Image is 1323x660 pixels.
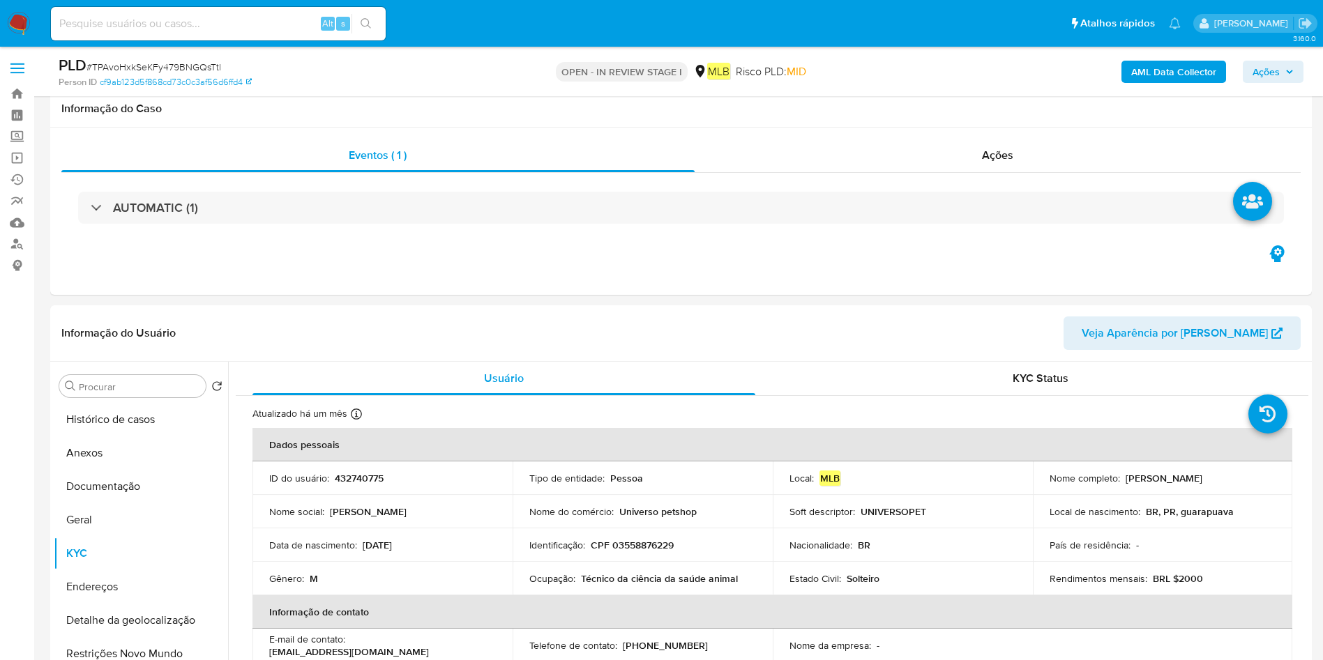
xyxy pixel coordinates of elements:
span: Ações [1253,61,1280,83]
p: Estado Civil : [789,572,841,585]
span: Atalhos rápidos [1080,16,1155,31]
a: Notificações [1169,17,1181,29]
span: KYC Status [1013,370,1068,386]
p: CPF 03558876229 [591,539,674,551]
p: BR [858,539,870,551]
span: Alt [322,17,333,30]
span: Veja Aparência por [PERSON_NAME] [1082,316,1268,350]
th: Informação de contato [252,595,1292,629]
p: [PERSON_NAME] [1126,472,1202,484]
h1: Informação do Usuário [61,326,176,340]
p: ID do usuário : [269,472,329,484]
p: BRL $2000 [1153,572,1203,585]
b: Person ID [59,76,97,89]
b: AML Data Collector [1131,61,1216,83]
h3: AUTOMATIC (1) [113,200,198,215]
button: Endereços [54,570,228,604]
button: AML Data Collector [1121,61,1226,83]
em: MLB [707,63,730,79]
p: Universo petshop [619,505,697,518]
span: Usuário [484,370,524,386]
p: E-mail de contato : [269,633,345,645]
p: M [310,572,318,585]
input: Procurar [79,381,200,393]
button: Veja Aparência por [PERSON_NAME] [1064,316,1301,350]
p: juliane.miranda@mercadolivre.com [1214,17,1293,30]
button: Anexos [54,436,228,470]
p: Nome completo : [1050,472,1120,484]
div: AUTOMATIC (1) [78,192,1284,224]
p: Identificação : [529,539,585,551]
th: Dados pessoais [252,428,1292,461]
p: Nome da empresa : [789,639,871,652]
p: [DATE] [363,539,392,551]
p: Tipo de entidade : [529,472,605,484]
p: Data de nascimento : [269,539,357,551]
p: [PHONE_NUMBER] [623,639,708,652]
p: - [1136,539,1139,551]
p: 432740775 [335,472,384,484]
button: Detalhe da geolocalização [54,604,228,637]
p: Nacionalidade : [789,539,852,551]
button: Ações [1243,61,1303,83]
button: Geral [54,503,228,537]
em: MLB [819,470,840,486]
button: Retornar ao pedido padrão [211,381,222,396]
p: [EMAIL_ADDRESS][DOMAIN_NAME] [269,645,429,658]
span: Eventos ( 1 ) [349,147,407,163]
p: Atualizado há um mês [252,407,347,420]
p: Rendimentos mensais : [1050,572,1147,585]
p: Soft descriptor : [789,505,855,518]
p: Pessoa [610,472,643,484]
p: Local de nascimento : [1050,505,1140,518]
span: s [341,17,345,30]
span: MID [787,63,806,79]
input: Pesquise usuários ou casos... [51,15,386,33]
h1: Informação do Caso [61,102,1301,116]
a: Sair [1298,16,1313,31]
p: Gênero : [269,572,304,585]
p: Solteiro [847,572,879,585]
p: Ocupação : [529,572,575,585]
p: - [877,639,879,652]
button: search-icon [351,14,380,33]
p: Técnico da ciência da saúde animal [581,572,738,585]
button: Documentação [54,470,228,503]
span: Ações [982,147,1013,163]
button: Histórico de casos [54,403,228,436]
p: Telefone de contato : [529,639,617,652]
p: BR, PR, guarapuava [1146,505,1234,518]
a: cf9ab123d5f868cd73c0c3af56d6ffd4 [100,76,252,89]
p: Nome social : [269,505,324,518]
p: País de residência : [1050,539,1131,551]
button: KYC [54,537,228,570]
p: UNIVERSOPET [861,505,926,518]
span: Risco PLD: [736,64,806,79]
p: OPEN - IN REVIEW STAGE I [556,62,688,82]
span: # TPAvoHxkSeKFy479BNGQsTtl [86,60,221,74]
p: Nome do comércio : [529,505,614,518]
button: Procurar [65,381,76,392]
p: Local : [789,472,814,484]
p: [PERSON_NAME] [330,505,407,518]
b: PLD [59,54,86,76]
